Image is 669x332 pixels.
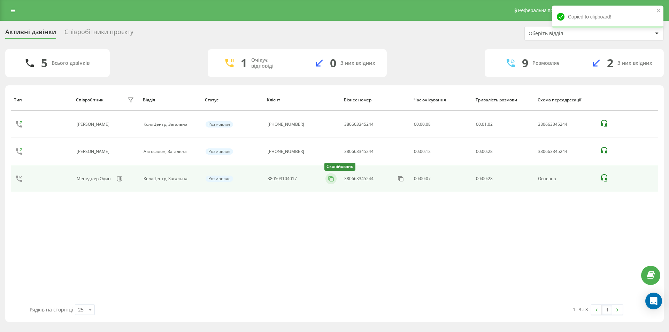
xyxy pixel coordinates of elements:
[78,306,84,313] div: 25
[476,176,493,181] div: : :
[522,56,528,70] div: 9
[617,60,652,66] div: З них вхідних
[30,306,73,313] span: Рядків на сторінці
[14,98,69,102] div: Тип
[476,148,481,154] span: 00
[344,98,407,102] div: Бізнес номер
[251,57,286,69] div: Очікує відповіді
[241,56,247,70] div: 1
[340,60,375,66] div: З них вхідних
[324,163,355,171] div: Скопійовано
[414,122,468,127] div: 00:00:08
[205,98,260,102] div: Статус
[268,149,304,154] div: [PHONE_NUMBER]
[656,8,661,14] button: close
[414,98,469,102] div: Час очікування
[538,122,592,127] div: 380663345244
[5,28,56,39] div: Активні дзвінки
[602,305,612,315] a: 1
[414,149,468,154] div: 00:00:12
[482,121,487,127] span: 01
[476,122,493,127] div: : :
[52,60,90,66] div: Всього дзвінків
[488,148,493,154] span: 28
[529,31,612,37] div: Оберіть відділ
[482,148,487,154] span: 00
[144,149,198,154] div: Автосалон, Загальна
[344,149,374,154] div: 380663345244
[206,148,233,155] div: Розмовляє
[476,121,481,127] span: 00
[144,122,198,127] div: КоллЦентр, Загальна
[344,176,374,181] div: 380663345244
[144,176,198,181] div: КоллЦентр, Загальна
[476,176,481,182] span: 00
[538,149,592,154] div: 380663345244
[77,176,113,181] div: Менеджер Один
[488,176,493,182] span: 28
[645,293,662,309] div: Open Intercom Messenger
[76,98,103,102] div: Співробітник
[482,176,487,182] span: 00
[206,121,233,128] div: Розмовляє
[414,176,468,181] div: 00:00:07
[41,56,47,70] div: 5
[538,98,593,102] div: Схема переадресації
[344,122,374,127] div: 380663345244
[330,56,336,70] div: 0
[476,149,493,154] div: : :
[64,28,133,39] div: Співробітники проєкту
[267,98,337,102] div: Клієнт
[518,8,569,13] span: Реферальна програма
[77,122,111,127] div: [PERSON_NAME]
[268,176,297,181] div: 380503104017
[488,121,493,127] span: 02
[77,149,111,154] div: [PERSON_NAME]
[607,56,613,70] div: 2
[552,6,663,28] div: Copied to clipboard!
[573,306,588,313] div: 1 - 3 з 3
[143,98,198,102] div: Відділ
[532,60,559,66] div: Розмовляє
[206,176,233,182] div: Розмовляє
[476,98,531,102] div: Тривалість розмови
[268,122,304,127] div: [PHONE_NUMBER]
[538,176,592,181] div: Основна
